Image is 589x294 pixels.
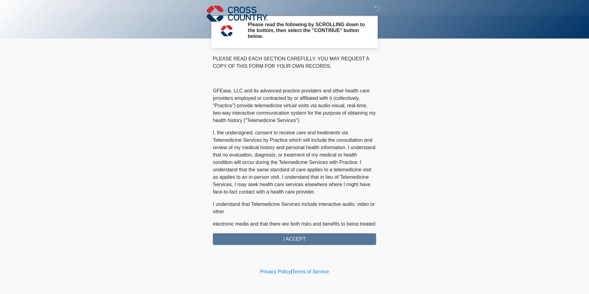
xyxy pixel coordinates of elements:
p: I, the undersigned, consent to receive care and treatments via Telemedicine Services by Practice ... [213,129,376,196]
a: | [291,269,292,274]
p: GFEase, LLC and its advanced practice providers and other health care providers employed or contr... [213,87,376,124]
a: Privacy Policy [260,269,291,274]
p: PLEASE READ EACH SECTION CAREFULLY. YOU MAY REQUEST A COPY OF THIS FORM FOR YOUR OWN RECORDS. [213,55,376,70]
p: electronic media and that there are both risks and benefits to being treated via telemedicine. [213,220,376,235]
p: I understand that Telemedicine Services include interactive audio, video or other [213,201,376,215]
img: Cross Country Logo [207,5,268,22]
h2: Please read the following by SCROLLING down to the bottom, then select the "CONTINUE" button below. [248,22,367,39]
a: Terms of Service [292,269,329,274]
img: Agent Avatar [217,22,236,40]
